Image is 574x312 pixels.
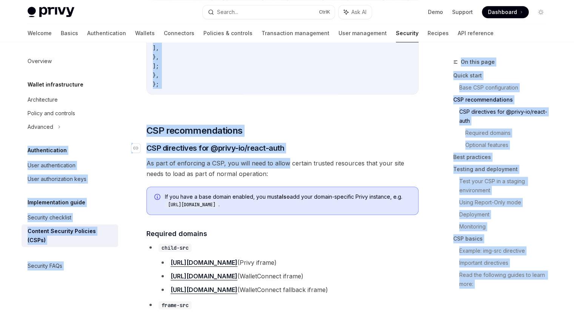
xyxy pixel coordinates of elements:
a: Test your CSP in a staging environment [459,175,553,196]
h5: Authentication [28,146,67,155]
code: [URL][DOMAIN_NAME] [165,201,219,209]
a: Deployment [459,209,553,221]
a: Base CSP configuration [459,82,553,94]
a: Demo [428,8,443,16]
a: [URL][DOMAIN_NAME] [171,272,237,280]
a: Security [396,24,419,42]
code: child-src [159,244,192,252]
a: Quick start [453,70,553,82]
h5: Implementation guide [28,198,85,207]
a: Support [452,8,473,16]
img: light logo [28,7,74,17]
div: Overview [28,57,52,66]
span: Dashboard [488,8,517,16]
button: Toggle dark mode [535,6,547,18]
button: Ask AI [339,5,372,19]
a: Optional features [465,139,553,151]
span: }; [153,81,159,88]
a: Wallets [135,24,155,42]
span: On this page [461,57,495,66]
button: Search...CtrlK [203,5,335,19]
a: Security FAQs [22,259,118,273]
a: Required domains [465,127,553,139]
a: Security checklist [22,211,118,224]
a: API reference [458,24,494,42]
span: If you have a base domain enabled, you must add your domain-specific Privy instance, e.g. . [165,193,411,209]
a: [URL][DOMAIN_NAME] [171,259,237,267]
a: Content Security Policies (CSPs) [22,224,118,247]
a: Policies & controls [203,24,252,42]
a: Basics [61,24,78,42]
a: CSP basics [453,233,553,245]
span: }, [153,72,159,79]
a: Policy and controls [22,107,118,120]
div: Security FAQs [28,261,62,270]
div: User authorization keys [28,175,86,184]
a: Overview [22,54,118,68]
a: Authentication [87,24,126,42]
a: Important directives [459,257,553,269]
a: Read the following guides to learn more: [459,269,553,290]
a: User authentication [22,159,118,172]
span: CSP directives for @privy-io/react-auth [146,143,285,153]
span: CSP recommendations [146,125,243,137]
div: Search... [217,8,238,17]
a: Welcome [28,24,52,42]
div: User authentication [28,161,75,170]
a: Navigate to header [131,143,146,153]
a: Connectors [164,24,194,42]
a: [URL][DOMAIN_NAME] [171,286,237,294]
code: frame-src [159,301,192,309]
a: User management [339,24,387,42]
span: As part of enforcing a CSP, you will need to allow certain trusted resources that your site needs... [146,158,419,179]
li: (WalletConnect fallback iframe) [159,284,419,295]
a: CSP recommendations [453,94,553,106]
span: }, [153,54,159,60]
span: Ctrl K [319,9,330,15]
a: Transaction management [262,24,329,42]
a: User authorization keys [22,172,118,186]
div: Architecture [28,95,58,104]
svg: Info [154,194,162,201]
strong: also [279,193,290,200]
a: Testing and deployment [453,163,553,175]
a: Architecture [22,93,118,107]
span: ]; [153,63,159,70]
a: CSP directives for @privy-io/react-auth [459,106,553,127]
a: Dashboard [482,6,529,18]
a: Recipes [428,24,449,42]
span: Ask AI [351,8,366,16]
h5: Wallet infrastructure [28,80,83,89]
div: Content Security Policies (CSPs) [28,227,114,245]
span: ], [153,45,159,51]
div: Advanced [28,122,53,131]
li: (Privy iframe) [159,257,419,268]
li: (WalletConnect iframe) [159,271,419,281]
span: Required domains [146,229,207,239]
a: Best practices [453,151,553,163]
div: Policy and controls [28,109,75,118]
a: Example: img-src directive [459,245,553,257]
a: Using Report-Only mode [459,196,553,209]
div: Security checklist [28,213,71,222]
a: Monitoring [459,221,553,233]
